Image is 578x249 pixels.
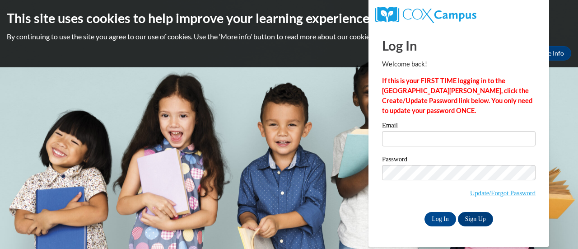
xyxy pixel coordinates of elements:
[382,36,536,55] h1: Log In
[382,59,536,69] p: Welcome back!
[375,7,476,23] img: COX Campus
[382,122,536,131] label: Email
[7,32,571,42] p: By continuing to use the site you agree to our use of cookies. Use the ‘More info’ button to read...
[7,9,571,27] h2: This site uses cookies to help improve your learning experience.
[424,212,456,226] input: Log In
[458,212,493,226] a: Sign Up
[529,46,571,61] a: More Info
[382,156,536,165] label: Password
[470,189,536,197] a: Update/Forgot Password
[382,77,532,114] strong: If this is your FIRST TIME logging in to the [GEOGRAPHIC_DATA][PERSON_NAME], click the Create/Upd...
